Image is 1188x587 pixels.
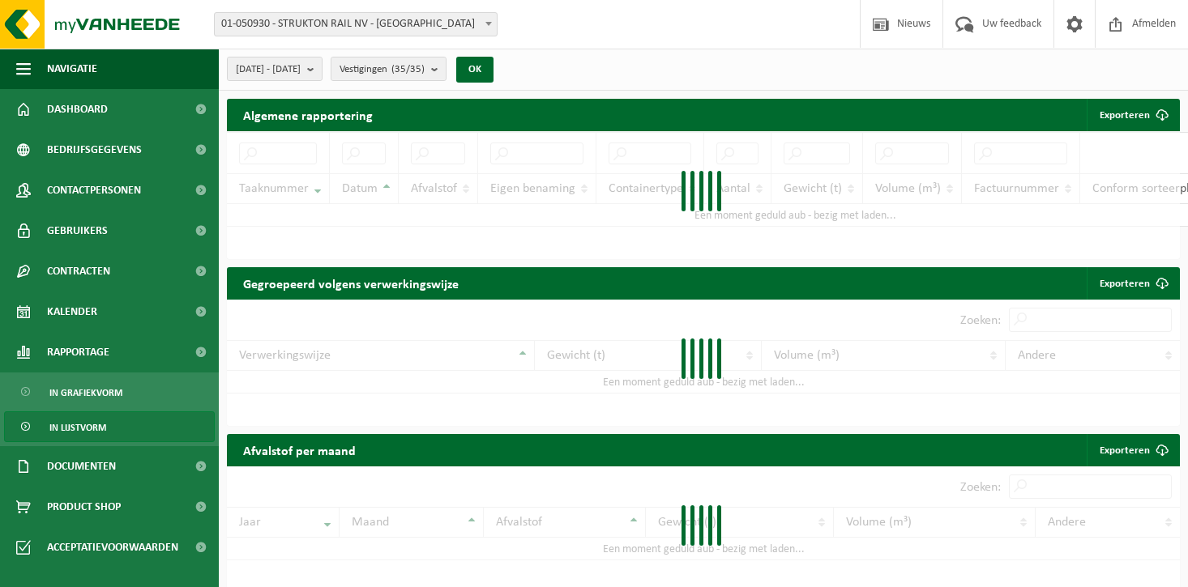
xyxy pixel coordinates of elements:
[1087,434,1178,466] a: Exporteren
[331,57,447,81] button: Vestigingen(35/35)
[236,57,301,82] span: [DATE] - [DATE]
[47,291,97,332] span: Kalender
[47,332,109,372] span: Rapportage
[340,57,425,82] span: Vestigingen
[47,49,97,89] span: Navigatie
[1087,99,1178,131] button: Exporteren
[49,377,122,408] span: In grafiekvorm
[214,12,498,36] span: 01-050930 - STRUKTON RAIL NV - MERELBEKE
[227,267,475,299] h2: Gegroepeerd volgens verwerkingswijze
[4,411,215,442] a: In lijstvorm
[47,487,121,527] span: Product Shop
[1087,267,1178,300] a: Exporteren
[227,57,323,81] button: [DATE] - [DATE]
[215,13,497,36] span: 01-050930 - STRUKTON RAIL NV - MERELBEKE
[47,89,108,130] span: Dashboard
[391,64,425,74] count: (35/35)
[227,434,372,466] h2: Afvalstof per maand
[227,99,389,131] h2: Algemene rapportering
[47,170,141,211] span: Contactpersonen
[47,211,108,251] span: Gebruikers
[47,251,110,291] span: Contracten
[49,412,106,443] span: In lijstvorm
[4,376,215,407] a: In grafiekvorm
[456,57,494,83] button: OK
[47,130,142,170] span: Bedrijfsgegevens
[47,446,116,487] span: Documenten
[47,527,178,568] span: Acceptatievoorwaarden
